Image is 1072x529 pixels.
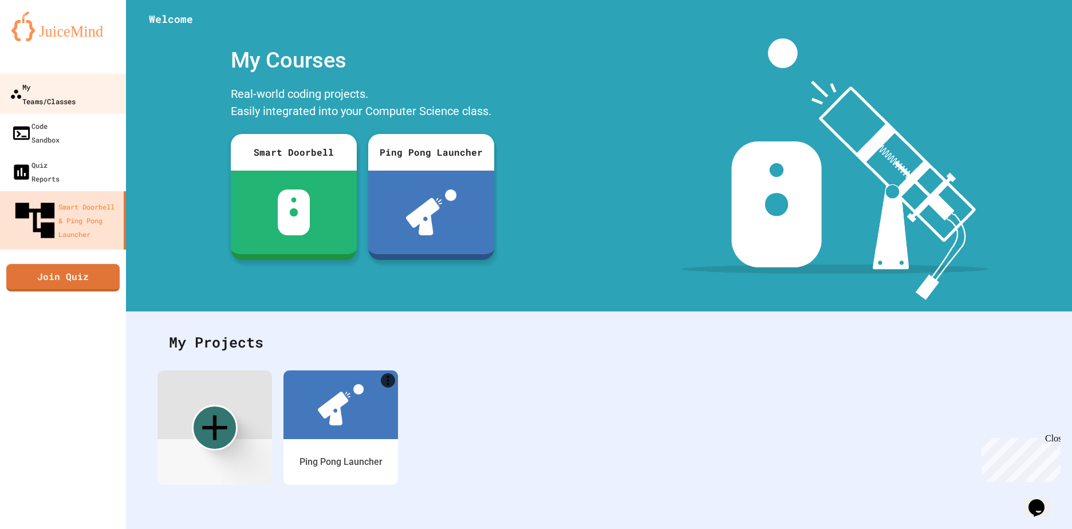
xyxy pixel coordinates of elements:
[1024,483,1061,518] iframe: chat widget
[682,38,989,300] img: banner-image-my-projects.png
[11,197,119,244] div: Smart Doorbell & Ping Pong Launcher
[192,405,238,451] div: Create new
[381,373,395,388] a: More
[157,320,1041,365] div: My Projects
[278,190,310,235] img: sdb-white.svg
[318,384,364,425] img: ppl-with-ball.png
[225,38,500,82] div: My Courses
[225,82,500,125] div: Real-world coding projects. Easily integrated into your Computer Science class.
[406,190,457,235] img: ppl-with-ball.png
[977,433,1061,482] iframe: chat widget
[10,80,76,108] div: My Teams/Classes
[299,455,383,469] div: Ping Pong Launcher
[11,158,60,185] div: Quiz Reports
[6,264,120,291] a: Join Quiz
[11,11,115,41] img: logo-orange.svg
[368,134,494,171] div: Ping Pong Launcher
[231,134,357,171] div: Smart Doorbell
[283,370,398,485] a: MorePing Pong Launcher
[5,5,79,73] div: Chat with us now!Close
[11,119,60,147] div: Code Sandbox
